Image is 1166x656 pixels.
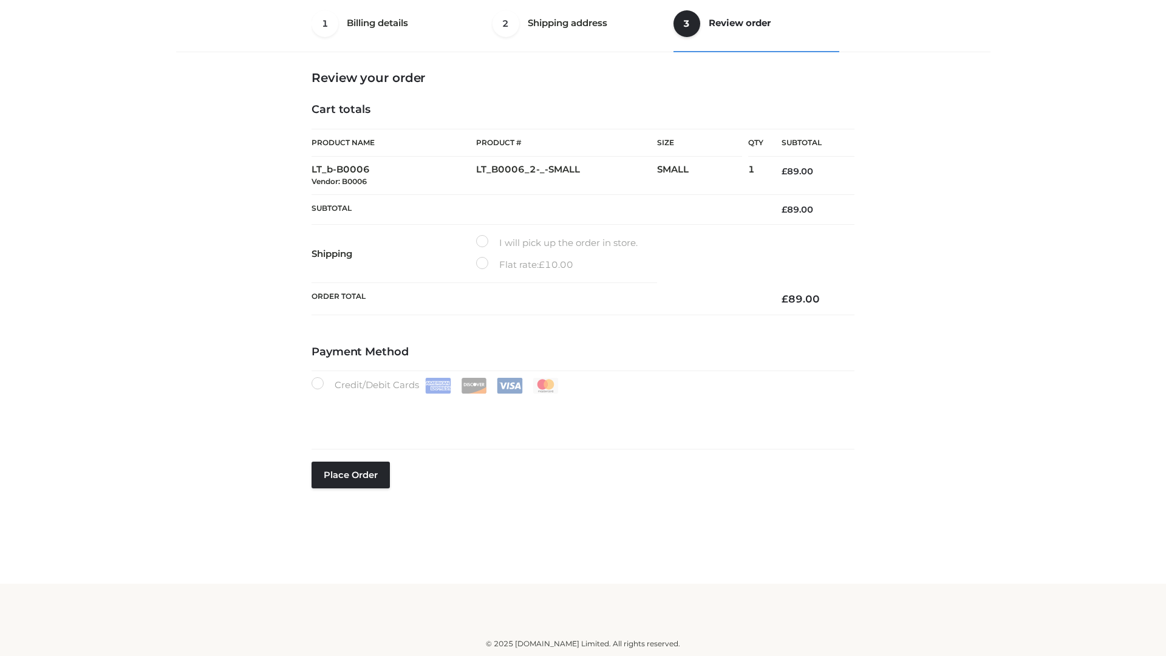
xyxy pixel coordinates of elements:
span: £ [539,259,545,270]
span: £ [782,166,787,177]
h4: Cart totals [312,103,854,117]
bdi: 10.00 [539,259,573,270]
bdi: 89.00 [782,166,813,177]
td: LT_B0006_2-_-SMALL [476,157,657,195]
span: £ [782,293,788,305]
th: Subtotal [763,129,854,157]
img: Discover [461,378,487,394]
h3: Review your order [312,70,854,85]
td: 1 [748,157,763,195]
img: Mastercard [533,378,559,394]
button: Place order [312,462,390,488]
td: LT_b-B0006 [312,157,476,195]
label: Flat rate: [476,257,573,273]
th: Product Name [312,129,476,157]
small: Vendor: B0006 [312,177,367,186]
th: Shipping [312,225,476,283]
img: Visa [497,378,523,394]
label: I will pick up the order in store. [476,235,638,251]
div: © 2025 [DOMAIN_NAME] Limited. All rights reserved. [180,638,986,650]
th: Subtotal [312,194,763,224]
bdi: 89.00 [782,204,813,215]
label: Credit/Debit Cards [312,377,560,394]
img: Amex [425,378,451,394]
bdi: 89.00 [782,293,820,305]
th: Product # [476,129,657,157]
iframe: Secure payment input frame [309,391,852,436]
td: SMALL [657,157,748,195]
th: Qty [748,129,763,157]
th: Size [657,129,742,157]
th: Order Total [312,283,763,315]
span: £ [782,204,787,215]
h4: Payment Method [312,346,854,359]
